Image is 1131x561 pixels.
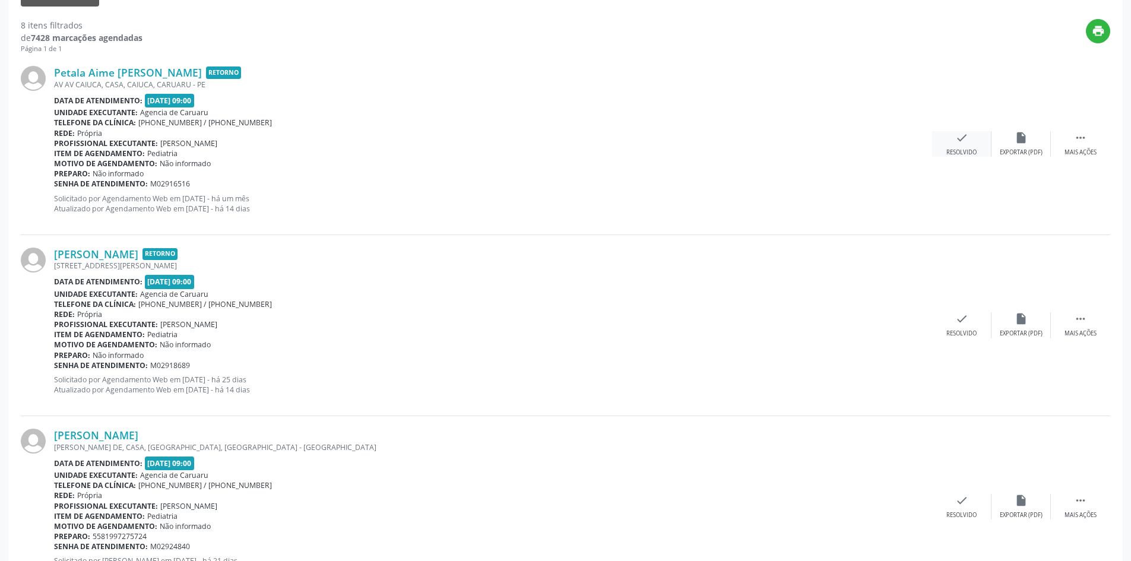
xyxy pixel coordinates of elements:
span: [DATE] 09:00 [145,94,195,107]
b: Rede: [54,309,75,319]
span: Pediatria [147,511,178,521]
i: insert_drive_file [1015,131,1028,144]
span: Não informado [160,521,211,531]
span: Agencia de Caruaru [140,470,208,480]
div: [PERSON_NAME] DE, CASA, [GEOGRAPHIC_DATA], [GEOGRAPHIC_DATA] - [GEOGRAPHIC_DATA] [54,442,932,452]
i: print [1092,24,1105,37]
div: Exportar (PDF) [1000,148,1043,157]
span: [PERSON_NAME] [160,501,217,511]
a: Petala Aime [PERSON_NAME] [54,66,202,79]
b: Telefone da clínica: [54,299,136,309]
span: Agencia de Caruaru [140,289,208,299]
span: [PHONE_NUMBER] / [PHONE_NUMBER] [138,118,272,128]
b: Item de agendamento: [54,329,145,340]
span: Pediatria [147,329,178,340]
span: Retorno [206,66,241,79]
b: Motivo de agendamento: [54,340,157,350]
b: Telefone da clínica: [54,480,136,490]
span: Retorno [142,248,178,261]
span: Pediatria [147,148,178,159]
b: Unidade executante: [54,289,138,299]
i:  [1074,494,1087,507]
span: Não informado [93,169,144,179]
div: Exportar (PDF) [1000,511,1043,519]
b: Rede: [54,490,75,500]
img: img [21,66,46,91]
div: de [21,31,142,44]
div: AV AV CAIUCA, CASA, CAIUCA, CARUARU - PE [54,80,932,90]
b: Unidade executante: [54,470,138,480]
span: M02916516 [150,179,190,189]
i: check [955,312,968,325]
b: Senha de atendimento: [54,179,148,189]
span: [PERSON_NAME] [160,319,217,329]
i: check [955,131,968,144]
div: Página 1 de 1 [21,44,142,54]
b: Profissional executante: [54,319,158,329]
b: Profissional executante: [54,138,158,148]
span: Não informado [93,350,144,360]
div: Resolvido [946,329,977,338]
b: Data de atendimento: [54,96,142,106]
b: Telefone da clínica: [54,118,136,128]
i: insert_drive_file [1015,494,1028,507]
strong: 7428 marcações agendadas [31,32,142,43]
span: Agencia de Caruaru [140,107,208,118]
button: print [1086,19,1110,43]
b: Preparo: [54,169,90,179]
div: Resolvido [946,148,977,157]
span: [DATE] 09:00 [145,275,195,289]
div: Mais ações [1065,148,1097,157]
span: M02924840 [150,541,190,552]
i: check [955,494,968,507]
i:  [1074,312,1087,325]
b: Item de agendamento: [54,511,145,521]
div: [STREET_ADDRESS][PERSON_NAME] [54,261,932,271]
img: img [21,248,46,272]
a: [PERSON_NAME] [54,429,138,442]
span: [PERSON_NAME] [160,138,217,148]
b: Profissional executante: [54,501,158,511]
span: [PHONE_NUMBER] / [PHONE_NUMBER] [138,480,272,490]
span: 5581997275724 [93,531,147,541]
i: insert_drive_file [1015,312,1028,325]
span: Própria [77,490,102,500]
b: Preparo: [54,531,90,541]
b: Motivo de agendamento: [54,521,157,531]
b: Preparo: [54,350,90,360]
a: [PERSON_NAME] [54,248,138,261]
b: Motivo de agendamento: [54,159,157,169]
b: Rede: [54,128,75,138]
p: Solicitado por Agendamento Web em [DATE] - há 25 dias Atualizado por Agendamento Web em [DATE] - ... [54,375,932,395]
span: Não informado [160,159,211,169]
b: Item de agendamento: [54,148,145,159]
p: Solicitado por Agendamento Web em [DATE] - há um mês Atualizado por Agendamento Web em [DATE] - h... [54,194,932,214]
div: 8 itens filtrados [21,19,142,31]
b: Data de atendimento: [54,277,142,287]
div: Exportar (PDF) [1000,329,1043,338]
span: Não informado [160,340,211,350]
span: Própria [77,128,102,138]
b: Unidade executante: [54,107,138,118]
span: [PHONE_NUMBER] / [PHONE_NUMBER] [138,299,272,309]
span: Própria [77,309,102,319]
b: Data de atendimento: [54,458,142,468]
div: Mais ações [1065,511,1097,519]
div: Resolvido [946,511,977,519]
i:  [1074,131,1087,144]
span: [DATE] 09:00 [145,457,195,470]
b: Senha de atendimento: [54,541,148,552]
span: M02918689 [150,360,190,370]
img: img [21,429,46,454]
b: Senha de atendimento: [54,360,148,370]
div: Mais ações [1065,329,1097,338]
